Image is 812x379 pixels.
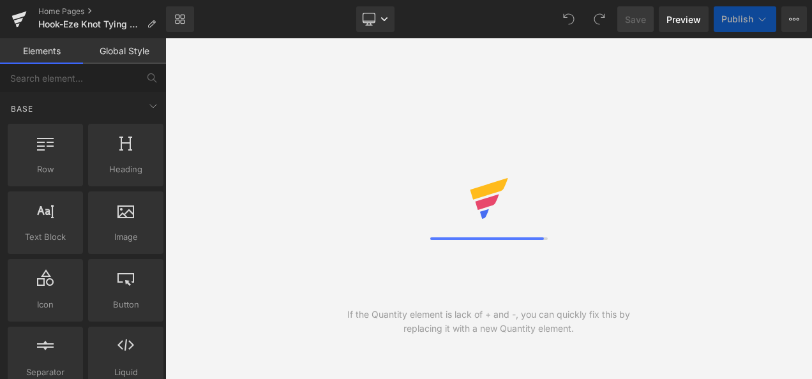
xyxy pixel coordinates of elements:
[11,366,79,379] span: Separator
[83,38,166,64] a: Global Style
[92,230,160,244] span: Image
[10,103,34,115] span: Base
[556,6,582,32] button: Undo
[92,366,160,379] span: Liquid
[625,13,646,26] span: Save
[38,19,142,29] span: Hook-Eze Knot Tying Tool (US Home Page [DATE])
[714,6,776,32] button: Publish
[781,6,807,32] button: More
[166,6,194,32] a: New Library
[721,14,753,24] span: Publish
[92,163,160,176] span: Heading
[659,6,709,32] a: Preview
[587,6,612,32] button: Redo
[38,6,166,17] a: Home Pages
[11,163,79,176] span: Row
[666,13,701,26] span: Preview
[11,298,79,311] span: Icon
[92,298,160,311] span: Button
[327,308,650,336] div: If the Quantity element is lack of + and -, you can quickly fix this by replacing it with a new Q...
[11,230,79,244] span: Text Block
